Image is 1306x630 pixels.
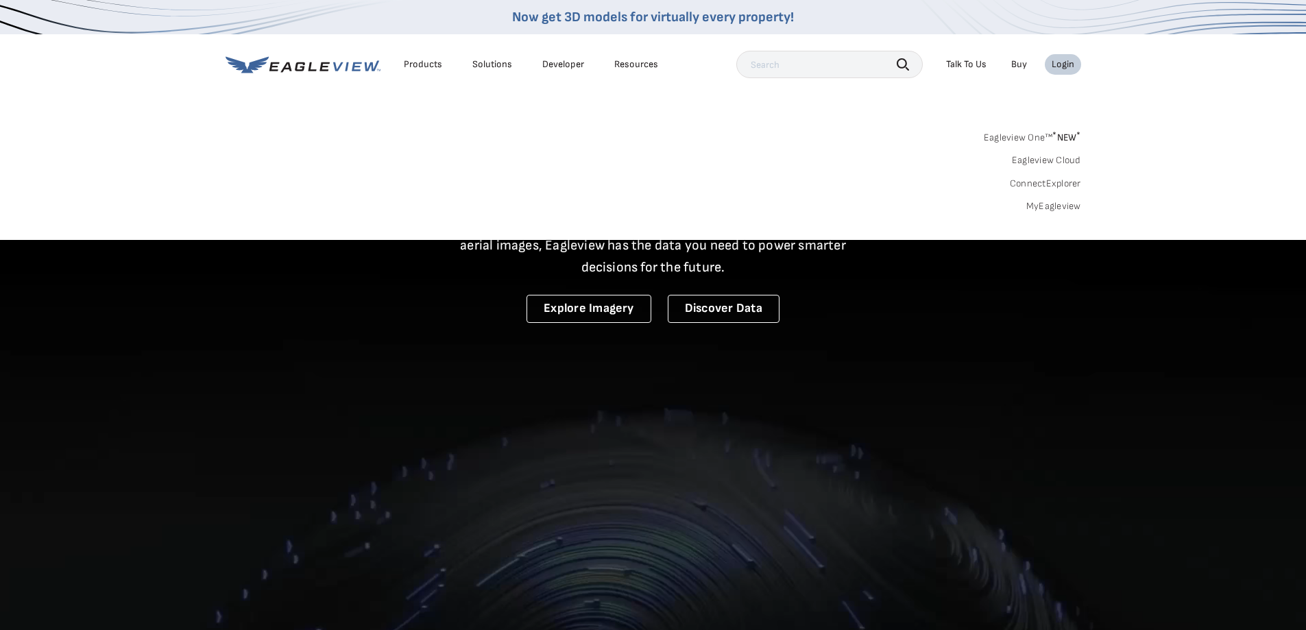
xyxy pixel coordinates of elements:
[614,58,658,71] div: Resources
[736,51,923,78] input: Search
[1052,132,1080,143] span: NEW
[472,58,512,71] div: Solutions
[1052,58,1074,71] div: Login
[946,58,987,71] div: Talk To Us
[984,128,1081,143] a: Eagleview One™*NEW*
[1012,154,1081,167] a: Eagleview Cloud
[444,213,863,278] p: A new era starts here. Built on more than 3.5 billion high-resolution aerial images, Eagleview ha...
[404,58,442,71] div: Products
[527,295,651,323] a: Explore Imagery
[668,295,779,323] a: Discover Data
[1011,58,1027,71] a: Buy
[1010,178,1081,190] a: ConnectExplorer
[512,9,794,25] a: Now get 3D models for virtually every property!
[542,58,584,71] a: Developer
[1026,200,1081,213] a: MyEagleview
